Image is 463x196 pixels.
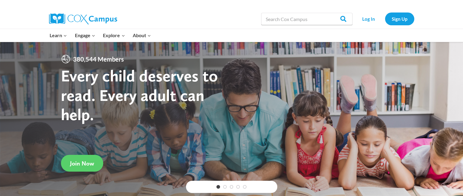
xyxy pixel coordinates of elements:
input: Search Cox Campus [261,13,353,25]
img: Cox Campus [49,13,117,24]
a: 4 [236,185,240,189]
a: Log In [356,12,382,25]
span: 380,544 Members [71,54,126,64]
nav: Primary Navigation [46,29,155,42]
span: Explore [103,31,125,39]
a: 5 [243,185,247,189]
a: 3 [230,185,233,189]
nav: Secondary Navigation [356,12,414,25]
span: Engage [75,31,95,39]
strong: Every child deserves to read. Every adult can help. [61,66,218,124]
a: Join Now [61,155,103,172]
a: 1 [216,185,220,189]
span: Join Now [70,160,94,167]
a: 2 [223,185,227,189]
span: About [133,31,151,39]
a: Sign Up [385,12,414,25]
span: Learn [50,31,67,39]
